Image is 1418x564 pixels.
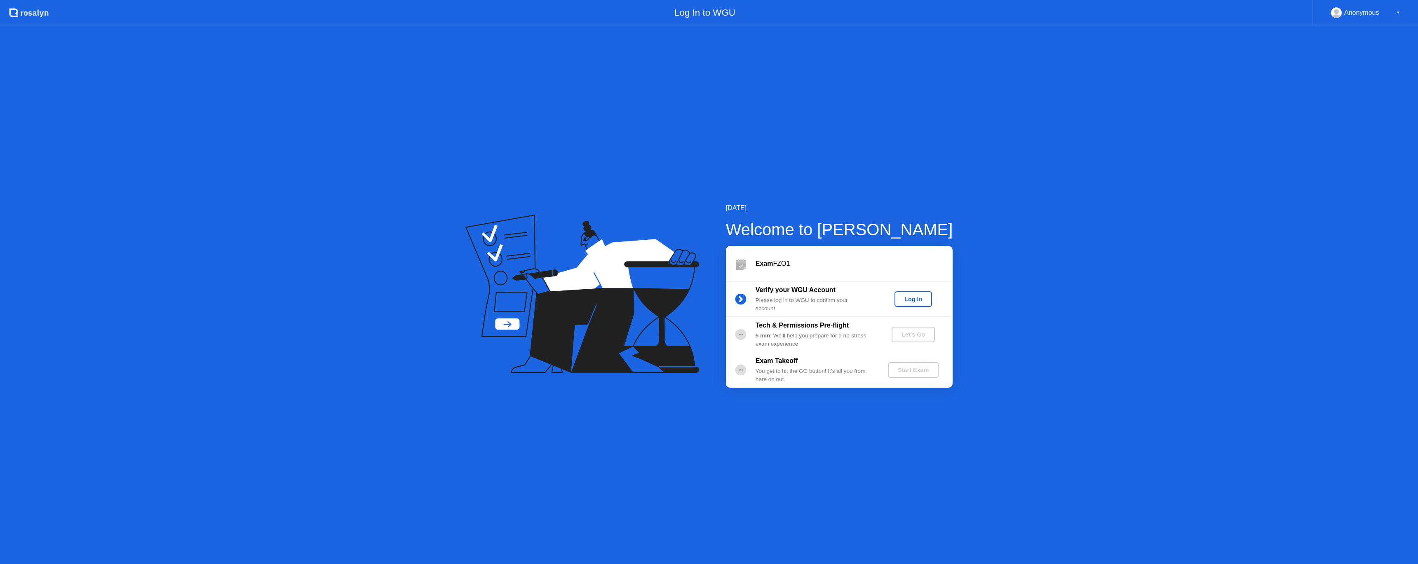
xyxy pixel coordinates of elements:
div: : We’ll help you prepare for a no-stress exam experience [756,332,874,349]
button: Let's Go [892,327,935,342]
b: Exam Takeoff [756,357,798,364]
div: Welcome to [PERSON_NAME] [726,217,953,242]
div: FZO1 [756,259,953,269]
button: Log In [894,291,932,307]
div: Let's Go [895,331,932,338]
div: Please log in to WGU to confirm your account [756,296,874,313]
div: You get to hit the GO button! It’s all you from here on out [756,367,874,384]
b: Tech & Permissions Pre-flight [756,322,849,329]
div: Log In [898,296,929,302]
b: Exam [756,260,773,267]
div: Anonymous [1344,7,1379,18]
div: Start Exam [891,367,935,373]
div: ▼ [1396,7,1400,18]
div: [DATE] [726,203,953,213]
b: 5 min [756,332,770,339]
button: Start Exam [888,362,939,378]
b: Verify your WGU Account [756,286,836,293]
